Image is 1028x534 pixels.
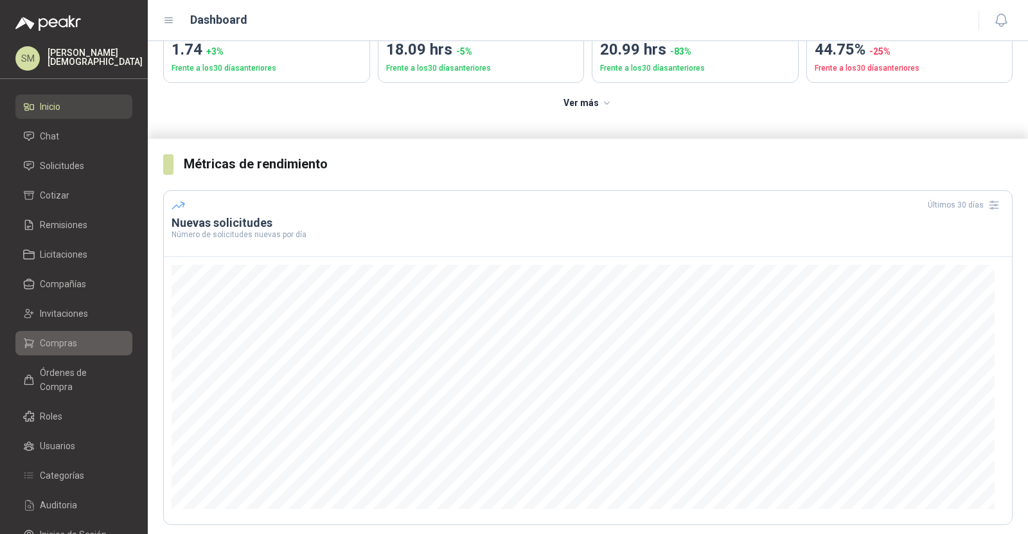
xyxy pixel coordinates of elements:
a: Auditoria [15,493,132,517]
p: Frente a los 30 días anteriores [386,62,576,75]
p: Frente a los 30 días anteriores [815,62,1005,75]
p: 18.09 hrs [386,38,576,62]
img: Logo peakr [15,15,81,31]
p: Frente a los 30 días anteriores [172,62,362,75]
a: Compañías [15,272,132,296]
p: Frente a los 30 días anteriores [600,62,790,75]
span: Categorías [40,468,84,483]
span: Órdenes de Compra [40,366,120,394]
a: Roles [15,404,132,429]
h3: Nuevas solicitudes [172,215,1004,231]
span: + 3 % [206,46,224,57]
h1: Dashboard [190,11,247,29]
span: -25 % [869,46,891,57]
span: Inicio [40,100,60,114]
a: Licitaciones [15,242,132,267]
a: Chat [15,124,132,148]
a: Cotizar [15,183,132,208]
p: 1.74 [172,38,362,62]
div: SM [15,46,40,71]
a: Remisiones [15,213,132,237]
p: 20.99 hrs [600,38,790,62]
p: [PERSON_NAME] [DEMOGRAPHIC_DATA] [48,48,143,66]
h3: Métricas de rendimiento [184,154,1013,174]
a: Órdenes de Compra [15,360,132,399]
p: 44.75% [815,38,1005,62]
span: -5 % [456,46,472,57]
span: Remisiones [40,218,87,232]
span: Chat [40,129,59,143]
a: Usuarios [15,434,132,458]
span: Invitaciones [40,307,88,321]
span: Licitaciones [40,247,87,262]
a: Solicitudes [15,154,132,178]
span: Solicitudes [40,159,84,173]
a: Invitaciones [15,301,132,326]
span: Auditoria [40,498,77,512]
a: Compras [15,331,132,355]
span: Usuarios [40,439,75,453]
span: Compañías [40,277,86,291]
span: Cotizar [40,188,69,202]
div: Últimos 30 días [928,195,1004,215]
span: -83 % [670,46,691,57]
p: Número de solicitudes nuevas por día [172,231,1004,238]
a: Inicio [15,94,132,119]
span: Compras [40,336,77,350]
a: Categorías [15,463,132,488]
span: Roles [40,409,62,423]
button: Ver más [556,91,620,116]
